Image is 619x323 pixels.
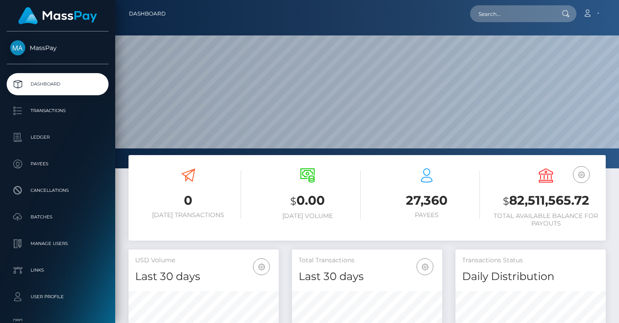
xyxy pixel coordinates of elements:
[299,269,436,284] h4: Last 30 days
[10,157,105,171] p: Payees
[7,100,109,122] a: Transactions
[374,192,480,209] h3: 27,360
[374,211,480,219] h6: Payees
[10,210,105,224] p: Batches
[135,269,272,284] h4: Last 30 days
[7,44,109,52] span: MassPay
[7,233,109,255] a: Manage Users
[299,256,436,265] h5: Total Transactions
[10,131,105,144] p: Ledger
[135,192,241,209] h3: 0
[129,4,166,23] a: Dashboard
[7,206,109,228] a: Batches
[470,5,553,22] input: Search...
[462,269,599,284] h4: Daily Distribution
[10,237,105,250] p: Manage Users
[254,192,360,210] h3: 0.00
[10,40,25,55] img: MassPay
[7,286,109,308] a: User Profile
[493,212,599,227] h6: Total Available Balance for Payouts
[135,211,241,219] h6: [DATE] Transactions
[493,192,599,210] h3: 82,511,565.72
[18,7,97,24] img: MassPay Logo
[10,264,105,277] p: Links
[10,184,105,197] p: Cancellations
[135,256,272,265] h5: USD Volume
[10,290,105,304] p: User Profile
[290,195,296,207] small: $
[462,256,599,265] h5: Transactions Status
[7,179,109,202] a: Cancellations
[7,126,109,148] a: Ledger
[10,78,105,91] p: Dashboard
[7,153,109,175] a: Payees
[7,259,109,281] a: Links
[7,73,109,95] a: Dashboard
[503,195,509,207] small: $
[10,104,105,117] p: Transactions
[254,212,360,220] h6: [DATE] Volume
